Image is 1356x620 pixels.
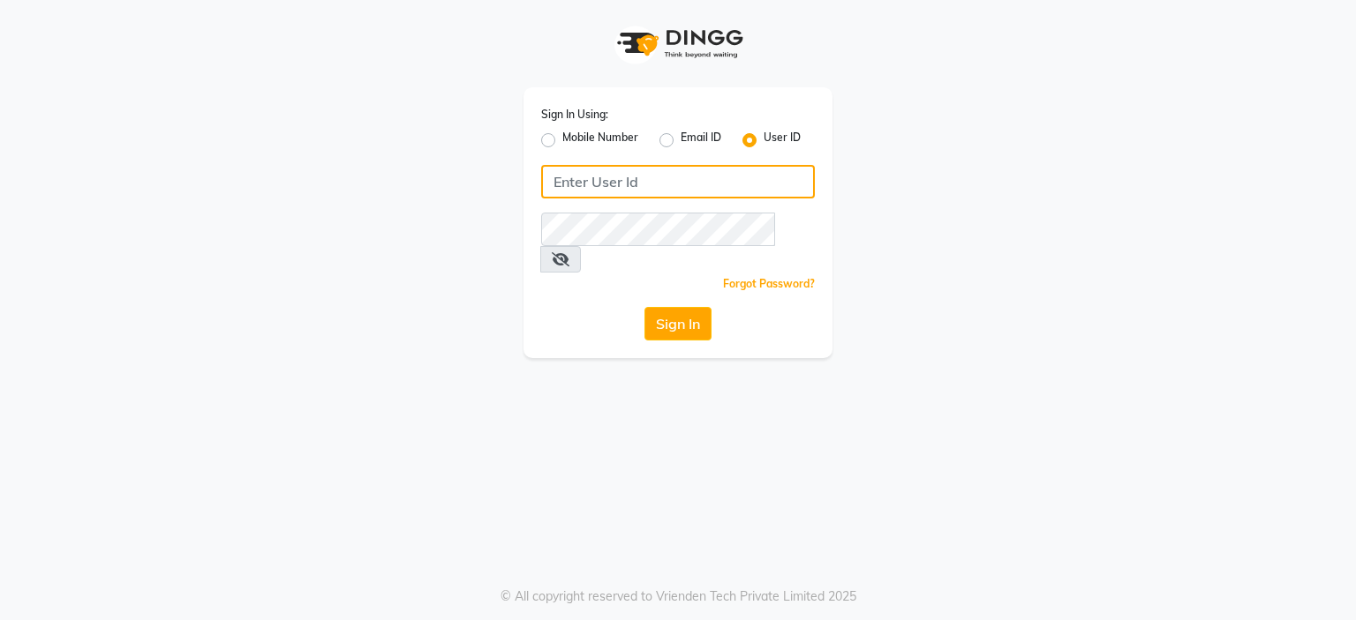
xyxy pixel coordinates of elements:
label: Sign In Using: [541,107,608,123]
label: Mobile Number [562,130,638,151]
a: Forgot Password? [723,277,815,290]
label: User ID [764,130,801,151]
input: Username [541,165,815,198]
img: logo1.svg [607,18,749,70]
input: Username [541,213,775,246]
button: Sign In [644,307,712,340]
label: Email ID [681,130,721,151]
